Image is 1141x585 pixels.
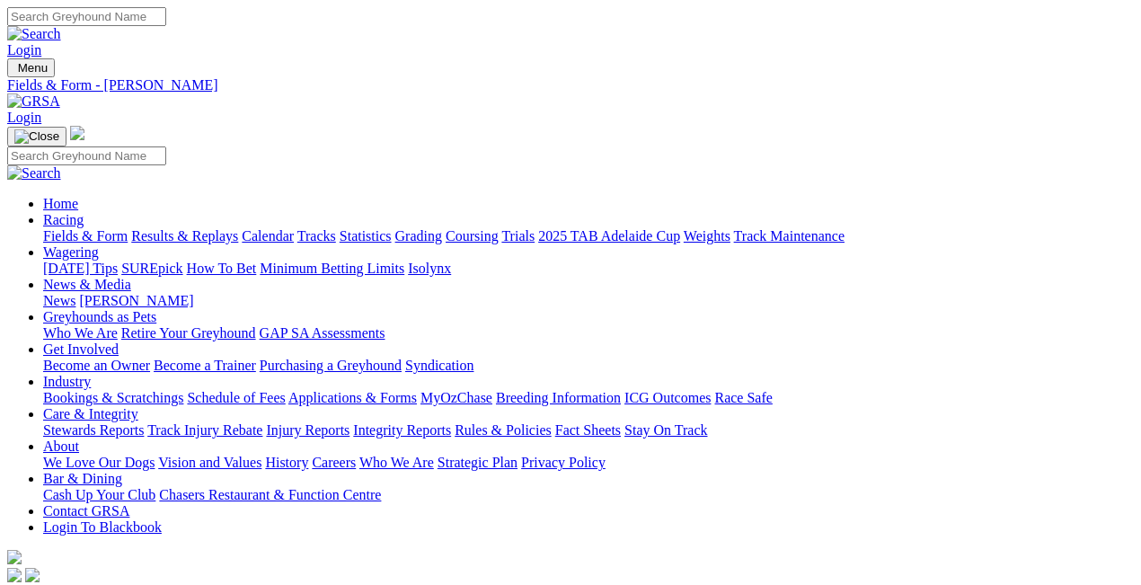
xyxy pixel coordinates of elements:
[455,422,552,438] a: Rules & Policies
[266,422,349,438] a: Injury Reports
[43,439,79,454] a: About
[7,7,166,26] input: Search
[43,503,129,519] a: Contact GRSA
[684,228,730,244] a: Weights
[312,455,356,470] a: Careers
[43,471,122,486] a: Bar & Dining
[154,358,256,373] a: Become a Trainer
[43,487,155,502] a: Cash Up Your Club
[7,110,41,125] a: Login
[297,228,336,244] a: Tracks
[43,455,155,470] a: We Love Our Dogs
[121,261,182,276] a: SUREpick
[43,341,119,357] a: Get Involved
[79,293,193,308] a: [PERSON_NAME]
[405,358,473,373] a: Syndication
[131,228,238,244] a: Results & Replays
[43,244,99,260] a: Wagering
[70,126,84,140] img: logo-grsa-white.png
[260,358,402,373] a: Purchasing a Greyhound
[43,293,75,308] a: News
[43,325,118,341] a: Who We Are
[43,228,1134,244] div: Racing
[158,455,261,470] a: Vision and Values
[7,42,41,58] a: Login
[121,325,256,341] a: Retire Your Greyhound
[159,487,381,502] a: Chasers Restaurant & Function Centre
[43,277,131,292] a: News & Media
[265,455,308,470] a: History
[714,390,772,405] a: Race Safe
[43,390,183,405] a: Bookings & Scratchings
[496,390,621,405] a: Breeding Information
[43,487,1134,503] div: Bar & Dining
[395,228,442,244] a: Grading
[260,325,385,341] a: GAP SA Assessments
[43,519,162,535] a: Login To Blackbook
[43,261,1134,277] div: Wagering
[14,129,59,144] img: Close
[187,261,257,276] a: How To Bet
[25,568,40,582] img: twitter.svg
[408,261,451,276] a: Isolynx
[7,550,22,564] img: logo-grsa-white.png
[446,228,499,244] a: Coursing
[43,358,150,373] a: Become an Owner
[242,228,294,244] a: Calendar
[43,309,156,324] a: Greyhounds as Pets
[43,228,128,244] a: Fields & Form
[43,325,1134,341] div: Greyhounds as Pets
[420,390,492,405] a: MyOzChase
[521,455,606,470] a: Privacy Policy
[7,93,60,110] img: GRSA
[43,406,138,421] a: Care & Integrity
[43,196,78,211] a: Home
[147,422,262,438] a: Track Injury Rebate
[288,390,417,405] a: Applications & Forms
[624,390,711,405] a: ICG Outcomes
[18,61,48,75] span: Menu
[187,390,285,405] a: Schedule of Fees
[624,422,707,438] a: Stay On Track
[7,127,66,146] button: Toggle navigation
[43,455,1134,471] div: About
[43,422,1134,439] div: Care & Integrity
[734,228,845,244] a: Track Maintenance
[438,455,517,470] a: Strategic Plan
[7,568,22,582] img: facebook.svg
[43,390,1134,406] div: Industry
[340,228,392,244] a: Statistics
[538,228,680,244] a: 2025 TAB Adelaide Cup
[43,293,1134,309] div: News & Media
[7,26,61,42] img: Search
[7,165,61,182] img: Search
[43,422,144,438] a: Stewards Reports
[43,374,91,389] a: Industry
[501,228,535,244] a: Trials
[7,146,166,165] input: Search
[260,261,404,276] a: Minimum Betting Limits
[43,261,118,276] a: [DATE] Tips
[359,455,434,470] a: Who We Are
[7,58,55,77] button: Toggle navigation
[555,422,621,438] a: Fact Sheets
[43,358,1134,374] div: Get Involved
[7,77,1134,93] a: Fields & Form - [PERSON_NAME]
[353,422,451,438] a: Integrity Reports
[43,212,84,227] a: Racing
